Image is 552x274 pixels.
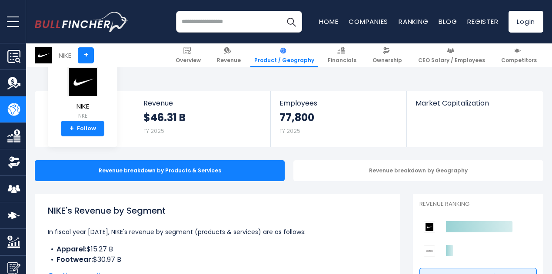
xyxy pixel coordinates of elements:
a: + [78,47,94,63]
a: Market Capitalization [407,91,542,122]
img: NKE logo [35,47,52,63]
a: Competitors [497,43,541,67]
div: Revenue breakdown by Geography [293,160,543,181]
div: Revenue breakdown by Products & Services [35,160,285,181]
a: Employees 77,800 FY 2025 [271,91,406,147]
p: In fiscal year [DATE], NIKE's revenue by segment (products & services) are as follows: [48,227,387,237]
span: Employees [279,99,397,107]
img: Deckers Outdoor Corporation competitors logo [424,245,435,257]
a: Blog [439,17,457,26]
a: Revenue $46.31 B FY 2025 [135,91,271,147]
span: Competitors [501,57,537,64]
li: $30.97 B [48,254,387,265]
a: CEO Salary / Employees [414,43,489,67]
button: Search [280,11,302,33]
a: Register [467,17,498,26]
strong: + [70,125,74,132]
img: bullfincher logo [35,12,128,32]
b: Footwear: [57,254,93,264]
a: Overview [172,43,205,67]
p: Revenue Ranking [419,201,537,208]
span: NIKE [67,103,98,110]
small: FY 2025 [279,127,300,135]
a: Product / Geography [250,43,318,67]
b: Apparel: [57,244,86,254]
h1: NIKE's Revenue by Segment [48,204,387,217]
a: Go to homepage [35,12,128,32]
a: Financials [324,43,360,67]
a: Revenue [213,43,245,67]
small: FY 2025 [143,127,164,135]
a: Ownership [369,43,406,67]
span: Product / Geography [254,57,314,64]
img: NKE logo [67,67,98,96]
a: Login [509,11,543,33]
a: +Follow [61,121,104,136]
span: Overview [176,57,201,64]
li: $15.27 B [48,244,387,254]
strong: 77,800 [279,111,314,124]
a: Companies [349,17,388,26]
strong: $46.31 B [143,111,186,124]
small: NKE [67,112,98,120]
span: Financials [328,57,356,64]
a: NIKE NKE [67,67,98,121]
span: Revenue [217,57,241,64]
a: Home [319,17,338,26]
span: Ownership [372,57,402,64]
span: Revenue [143,99,262,107]
img: Ownership [7,156,20,169]
span: CEO Salary / Employees [418,57,485,64]
a: Ranking [399,17,428,26]
div: NIKE [59,50,71,60]
img: NIKE competitors logo [424,221,435,233]
span: Market Capitalization [416,99,534,107]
